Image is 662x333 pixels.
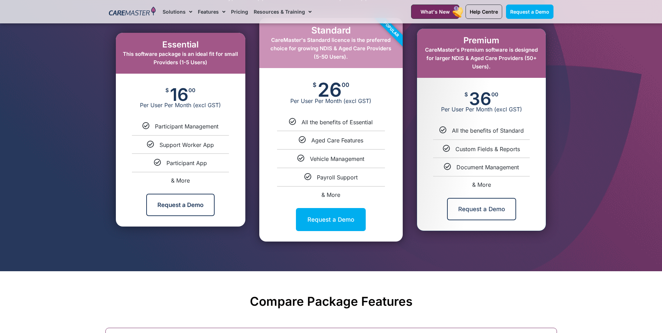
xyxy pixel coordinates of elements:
[342,82,349,88] span: 00
[170,88,188,102] span: 16
[123,40,238,50] h2: Essential
[456,164,519,171] span: Document Management
[311,137,363,144] span: Aged Care Features
[506,5,553,19] a: Request a Demo
[109,294,553,309] h2: Compare Package Features
[317,174,358,181] span: Payroll Support
[417,106,546,113] span: Per User Per Month (excl GST)
[296,208,366,231] a: Request a Demo
[470,9,498,15] span: Help Centre
[310,155,364,162] span: Vehicle Management
[472,181,491,188] span: & More
[455,146,520,153] span: Custom Fields & Reports
[321,191,340,198] span: & More
[159,141,214,148] span: Support Worker App
[425,46,538,70] span: CareMaster's Premium software is designed for larger NDIS & Aged Care Providers (50+ Users).
[510,9,549,15] span: Request a Demo
[259,97,403,104] span: Per User Per Month (excl GST)
[452,127,524,134] span: All the benefits of Standard
[266,25,396,36] h2: Standard
[270,37,391,60] span: CareMaster's Standard licence is the preferred choice for growing NDIS & Aged Care Providers (5-5...
[469,92,491,106] span: 36
[464,92,468,97] span: $
[109,7,156,17] img: CareMaster Logo
[313,82,317,88] span: $
[411,5,459,19] a: What's New
[188,88,195,93] span: 00
[166,160,207,166] span: Participant App
[491,92,498,97] span: 00
[447,198,516,220] a: Request a Demo
[165,88,169,93] span: $
[123,51,238,66] span: This software package is an ideal fit for small Providers (1-5 Users)
[466,5,502,19] a: Help Centre
[302,119,373,126] span: All the benefits of Essential
[171,177,190,184] span: & More
[155,123,218,130] span: Participant Management
[146,194,215,216] a: Request a Demo
[116,102,245,109] span: Per User Per Month (excl GST)
[318,82,342,97] span: 26
[421,9,450,15] span: What's New
[424,36,539,46] h2: Premium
